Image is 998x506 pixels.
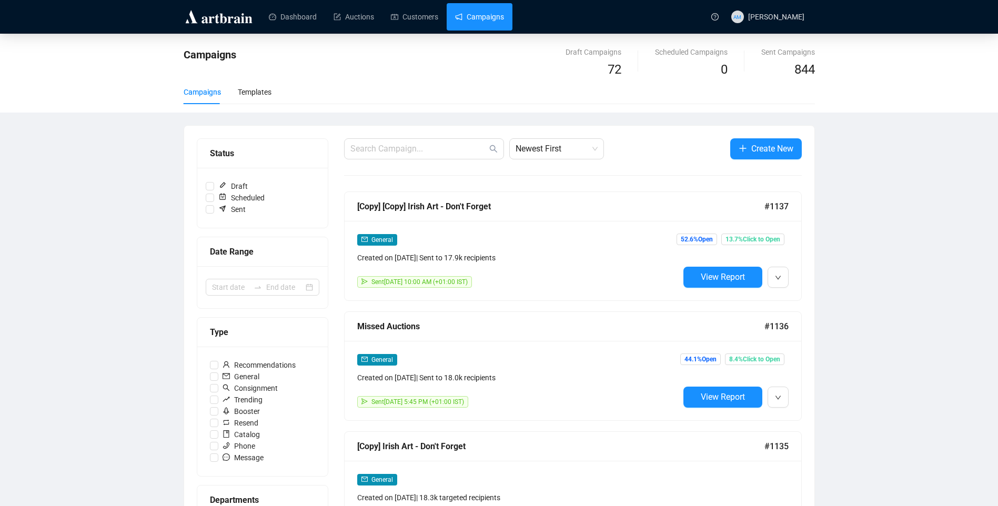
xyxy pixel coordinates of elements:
[677,234,717,245] span: 52.6% Open
[223,384,230,391] span: search
[361,398,368,404] span: send
[184,86,221,98] div: Campaigns
[214,180,252,192] span: Draft
[210,245,315,258] div: Date Range
[210,147,315,160] div: Status
[184,8,254,25] img: logo
[775,394,781,401] span: down
[334,3,374,31] a: Auctions
[357,492,679,503] div: Created on [DATE] | 18.3k targeted recipients
[733,12,741,21] span: AM
[794,62,815,77] span: 844
[218,359,300,371] span: Recommendations
[214,204,250,215] span: Sent
[371,236,393,244] span: General
[764,320,789,333] span: #1136
[357,252,679,264] div: Created on [DATE] | Sent to 17.9k recipients
[344,311,802,421] a: Missed Auctions#1136mailGeneralCreated on [DATE]| Sent to 18.0k recipientssendSent[DATE] 5:45 PM ...
[683,387,762,408] button: View Report
[357,200,764,213] div: [Copy] [Copy] Irish Art - Don't Forget
[680,353,721,365] span: 44.1% Open
[223,407,230,414] span: rocket
[730,138,802,159] button: Create New
[269,3,317,31] a: Dashboard
[739,144,747,153] span: plus
[223,442,230,449] span: phone
[214,192,269,204] span: Scheduled
[391,3,438,31] a: Customers
[361,236,368,242] span: mail
[721,62,728,77] span: 0
[357,372,679,383] div: Created on [DATE] | Sent to 18.0k recipients
[711,13,719,21] span: question-circle
[350,143,487,155] input: Search Campaign...
[223,430,230,438] span: book
[489,145,498,153] span: search
[218,429,264,440] span: Catalog
[357,320,764,333] div: Missed Auctions
[764,440,789,453] span: #1135
[725,353,784,365] span: 8.4% Click to Open
[516,139,598,159] span: Newest First
[655,46,728,58] div: Scheduled Campaigns
[218,417,263,429] span: Resend
[357,440,764,453] div: [Copy] Irish Art - Don't Forget
[721,234,784,245] span: 13.7% Click to Open
[371,278,468,286] span: Sent [DATE] 10:00 AM (+01:00 IST)
[361,356,368,362] span: mail
[764,200,789,213] span: #1137
[371,476,393,483] span: General
[254,283,262,291] span: to
[223,372,230,380] span: mail
[254,283,262,291] span: swap-right
[775,275,781,281] span: down
[701,272,745,282] span: View Report
[751,142,793,155] span: Create New
[218,394,267,406] span: Trending
[210,326,315,339] div: Type
[608,62,621,77] span: 72
[218,371,264,382] span: General
[761,46,815,58] div: Sent Campaigns
[218,406,264,417] span: Booster
[218,452,268,463] span: Message
[266,281,304,293] input: End date
[218,440,259,452] span: Phone
[184,48,236,61] span: Campaigns
[361,278,368,285] span: send
[683,267,762,288] button: View Report
[371,398,464,406] span: Sent [DATE] 5:45 PM (+01:00 IST)
[223,396,230,403] span: rise
[566,46,621,58] div: Draft Campaigns
[701,392,745,402] span: View Report
[223,361,230,368] span: user
[344,191,802,301] a: [Copy] [Copy] Irish Art - Don't Forget#1137mailGeneralCreated on [DATE]| Sent to 17.9k recipients...
[218,382,282,394] span: Consignment
[212,281,249,293] input: Start date
[371,356,393,363] span: General
[238,86,271,98] div: Templates
[361,476,368,482] span: mail
[455,3,504,31] a: Campaigns
[223,419,230,426] span: retweet
[748,13,804,21] span: [PERSON_NAME]
[223,453,230,461] span: message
